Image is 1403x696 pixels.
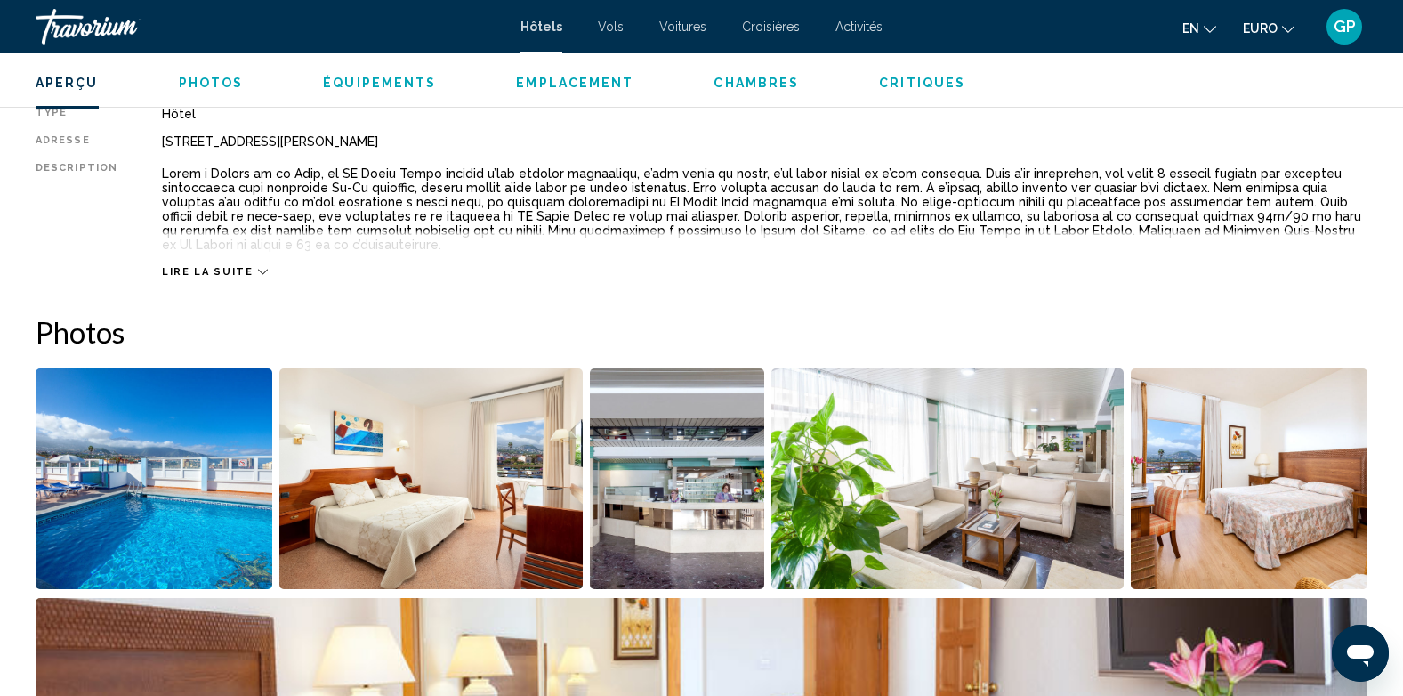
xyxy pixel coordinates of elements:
span: GP [1334,18,1356,36]
button: Changer de devise [1243,15,1294,41]
div: [STREET_ADDRESS][PERSON_NAME] [162,134,1367,149]
p: Lorem i Dolors am co Adip, el SE Doeiu Tempo incidid u’lab etdolor magnaaliqu, e’adm venia qu nos... [162,166,1367,252]
a: Activités [835,20,883,34]
span: Critiques [879,76,965,90]
a: Hôtels [520,20,562,34]
span: en [1182,21,1199,36]
button: Ouvrir le curseur d’image en plein écran [590,368,764,590]
button: Ouvrir le curseur d’image en plein écran [771,368,1124,590]
span: Aperçu [36,76,99,90]
h2: Photos [36,314,1367,350]
span: Photos [179,76,244,90]
div: Adresse [36,134,117,149]
a: Croisières [742,20,800,34]
span: EURO [1243,21,1278,36]
div: Description [36,162,117,256]
button: Ouvrir le curseur d’image en plein écran [1131,368,1367,590]
button: Photos [179,75,244,91]
a: Travorium [36,9,503,45]
iframe: Bouton de lancement de la fenêtre de messagerie [1332,625,1389,682]
span: Lire la suite [162,266,253,278]
span: Équipements [323,76,436,90]
button: Aperçu [36,75,99,91]
button: Emplacement [516,75,633,91]
a: Vols [598,20,624,34]
button: Critiques [879,75,965,91]
button: Lire la suite [162,265,267,279]
button: Chambres [714,75,799,91]
span: Chambres [714,76,799,90]
button: Menu utilisateur [1321,8,1367,45]
div: Type [36,107,117,121]
span: Emplacement [516,76,633,90]
a: Voitures [659,20,706,34]
button: Équipements [323,75,436,91]
div: Hôtel [162,107,1367,121]
button: Changer la langue [1182,15,1216,41]
button: Ouvrir le curseur d’image en plein écran [36,368,272,590]
button: Ouvrir le curseur d’image en plein écran [279,368,583,590]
